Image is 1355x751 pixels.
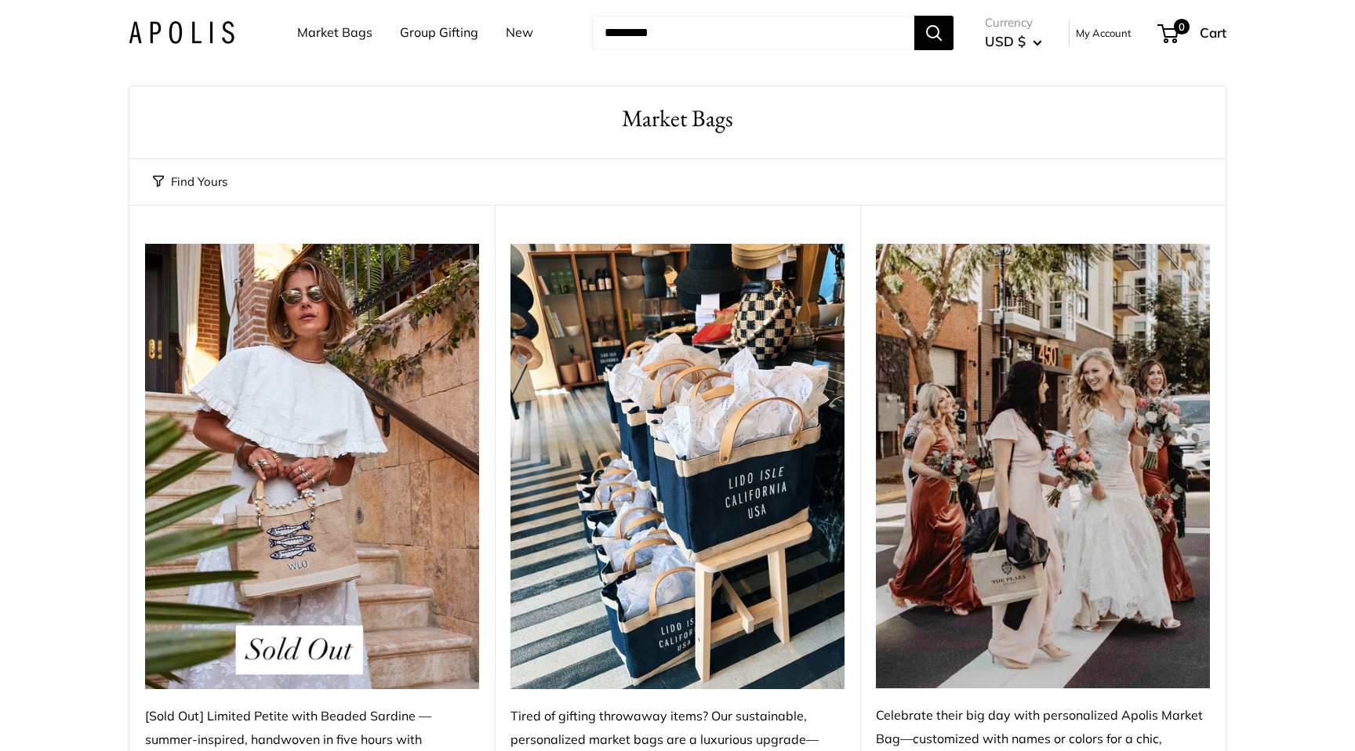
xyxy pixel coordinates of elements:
input: Search... [592,16,914,50]
img: Tired of gifting throwaway items? Our sustainable, personalized market bags are a luxurious upgra... [510,244,845,689]
img: Apolis [129,21,234,44]
a: 0 Cart [1159,20,1226,45]
img: Celebrate their big day with personalized Apolis Market Bag—customized with names or colors for a... [876,244,1210,688]
a: My Account [1076,24,1132,42]
button: Search [914,16,954,50]
button: USD $ [985,29,1042,54]
a: Group Gifting [400,21,478,45]
iframe: Sign Up via Text for Offers [13,691,168,738]
a: New [506,21,533,45]
span: Cart [1200,24,1226,41]
span: USD $ [985,33,1026,49]
a: Market Bags [297,21,372,45]
h1: Market Bags [153,102,1202,136]
span: 0 [1174,19,1190,34]
img: [Sold Out] Limited Petite with Beaded Sardine — summer-inspired, handwoven in five hours with hun... [145,244,479,689]
span: Currency [985,12,1042,34]
button: Find Yours [153,171,227,193]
